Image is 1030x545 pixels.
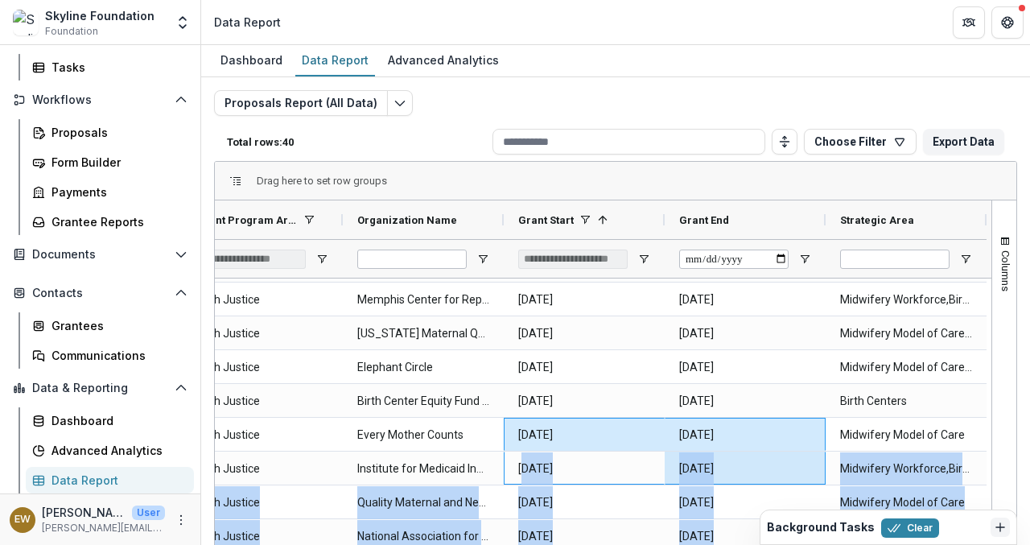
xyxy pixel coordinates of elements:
div: Tasks [51,59,181,76]
span: Birth Center Equity Fund (project of Resist, Inc) [357,385,489,418]
span: Midwifery Model of Care,Midwifery Workforce [840,351,972,384]
span: Midwifery Model of Care [840,486,972,519]
span: [DATE] [518,486,650,519]
button: Clear [881,518,939,538]
div: Advanced Analytics [51,442,181,459]
span: [DATE] [679,419,811,452]
span: [DATE] [518,351,650,384]
span: Quality Maternal and Newborn Care Research Alliance (project of A C N M Foundation Inc) [357,486,489,519]
a: Proposals [26,119,194,146]
button: Dismiss [991,518,1010,537]
span: [DATE] [679,486,811,519]
p: [PERSON_NAME][EMAIL_ADDRESS][DOMAIN_NAME] [42,521,165,535]
span: [DATE] [679,452,811,485]
button: Toggle auto height [772,129,797,155]
span: Grant Program Areas [196,214,298,226]
a: Communications [26,342,194,369]
input: Grant End Filter Input [679,250,789,269]
span: Organization Name [357,214,457,226]
div: Skyline Foundation [45,7,154,24]
span: [DATE] [518,452,650,485]
div: Dashboard [51,412,181,429]
button: Choose Filter [804,129,917,155]
span: [DATE] [679,385,811,418]
nav: breadcrumb [208,10,287,34]
input: Organization Name Filter Input [357,250,467,269]
span: Institute for Medicaid Innovation inc [357,452,489,485]
div: Grantees [51,317,181,334]
button: Get Help [991,6,1024,39]
a: Dashboard [26,407,194,434]
span: Drag here to set row groups [257,175,387,187]
span: [DATE] [679,283,811,316]
a: Data Report [295,45,375,76]
span: Birth Justice [196,452,328,485]
span: Grant End [679,214,729,226]
span: [DATE] [679,351,811,384]
a: Form Builder [26,149,194,175]
span: Every Mother Counts [357,419,489,452]
div: Form Builder [51,154,181,171]
button: Open entity switcher [171,6,194,39]
span: Midwifery Workforce,Birth Centers [840,452,972,485]
span: Columns [999,250,1011,291]
button: Open Contacts [6,280,194,306]
input: Date Filter Input [518,250,628,269]
button: Edit selected report [387,90,413,116]
div: Data Report [295,48,375,72]
span: [DATE] [518,283,650,316]
div: Dashboard [214,48,289,72]
span: Birth Justice [196,486,328,519]
button: Open Filter Menu [476,253,489,266]
span: Elephant Circle [357,351,489,384]
a: Data Report [26,467,194,493]
button: Open Documents [6,242,194,267]
span: [DATE] [518,419,650,452]
button: Proposals Report (All Data) [214,90,388,116]
span: Midwifery Model of Care [840,419,972,452]
div: Data Report [51,472,181,489]
span: Strategic Area [840,214,914,226]
span: Birth Justice [196,351,328,384]
span: Birth Justice [196,283,328,316]
div: Communications [51,347,181,364]
span: Workflows [32,93,168,107]
button: Open Filter Menu [798,253,811,266]
span: Data & Reporting [32,382,168,395]
span: Midwifery Model of Care,Midwifery Workforce [840,317,972,350]
button: Export Data [923,129,1004,155]
p: User [132,506,165,520]
button: Open Data & Reporting [6,375,194,401]
a: Advanced Analytics [26,437,194,464]
div: Payments [51,184,181,200]
a: Dashboard [214,45,289,76]
div: Advanced Analytics [381,48,505,72]
p: [PERSON_NAME] [42,504,126,521]
span: Midwifery Workforce,Birth Centers [840,283,972,316]
span: Foundation [45,24,98,39]
button: Open Filter Menu [315,253,328,266]
span: [DATE] [518,317,650,350]
button: Partners [953,6,985,39]
span: Birth Justice [196,317,328,350]
button: Open Filter Menu [637,253,650,266]
span: [DATE] [518,385,650,418]
a: Grantee Reports [26,209,194,235]
div: Grantee Reports [51,213,181,230]
a: Tasks [26,54,194,81]
span: Contacts [32,287,168,300]
div: Row Groups [257,175,387,187]
button: More [171,510,191,530]
span: [US_STATE] Maternal Quality Care Collaborative (project of [PERSON_NAME] Foundation for Children'... [357,317,489,350]
span: [DATE] [679,317,811,350]
span: Grant Start [518,214,574,226]
a: Payments [26,179,194,205]
span: Documents [32,248,168,262]
a: Grantees [26,312,194,339]
input: Strategic Area Filter Input [840,250,950,269]
div: Eddie Whitfield [14,514,31,525]
a: Advanced Analytics [381,45,505,76]
span: Birth Justice [196,385,328,418]
p: Total rows: 40 [227,136,486,148]
div: Proposals [51,124,181,141]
